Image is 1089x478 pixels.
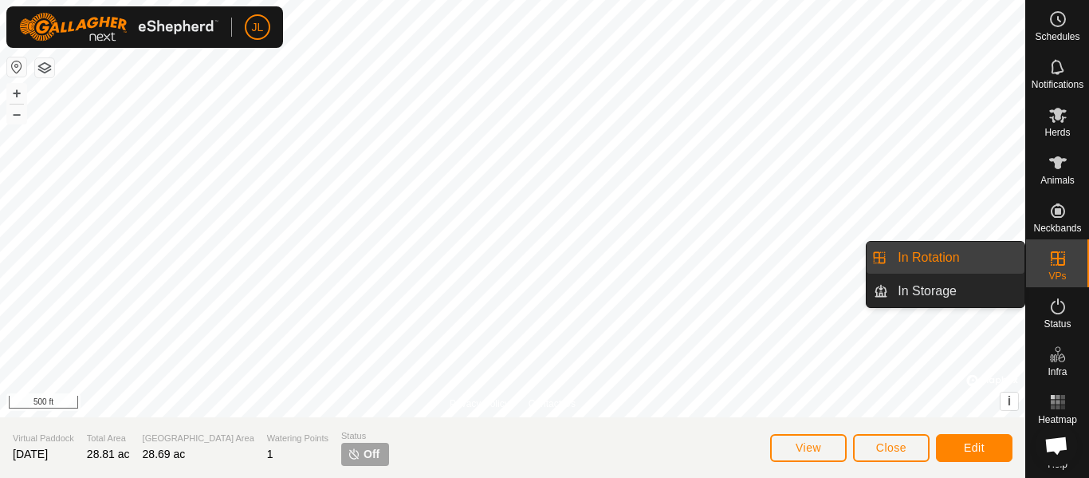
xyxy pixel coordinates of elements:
[1044,128,1070,137] span: Herds
[1026,431,1089,476] a: Help
[7,105,26,124] button: –
[1048,460,1067,469] span: Help
[1035,424,1078,467] div: Open chat
[143,432,254,445] span: [GEOGRAPHIC_DATA] Area
[1048,271,1066,281] span: VPs
[35,58,54,77] button: Map Layers
[888,275,1024,307] a: In Storage
[7,84,26,103] button: +
[770,434,847,462] button: View
[898,282,957,301] span: In Storage
[898,248,959,267] span: In Rotation
[450,397,509,411] a: Privacy Policy
[267,448,273,460] span: 1
[252,19,264,36] span: JL
[1033,223,1081,233] span: Neckbands
[867,242,1024,274] li: In Rotation
[13,448,48,460] span: [DATE]
[1032,80,1083,89] span: Notifications
[87,448,130,460] span: 28.81 ac
[1044,319,1071,329] span: Status
[529,397,576,411] a: Contact Us
[796,441,821,454] span: View
[876,441,906,454] span: Close
[1040,176,1075,185] span: Animals
[143,448,186,460] span: 28.69 ac
[267,432,328,445] span: Watering Points
[1008,394,1011,408] span: i
[867,275,1024,307] li: In Storage
[1048,367,1067,377] span: Infra
[888,242,1024,274] a: In Rotation
[13,432,74,445] span: Virtual Paddock
[87,432,130,445] span: Total Area
[853,434,930,462] button: Close
[1038,415,1077,425] span: Heatmap
[936,434,1012,462] button: Edit
[341,429,389,443] span: Status
[7,57,26,77] button: Reset Map
[348,448,360,460] img: turn-off
[364,446,379,463] span: Off
[19,13,218,41] img: Gallagher Logo
[964,441,985,454] span: Edit
[1001,393,1018,410] button: i
[1035,32,1079,41] span: Schedules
